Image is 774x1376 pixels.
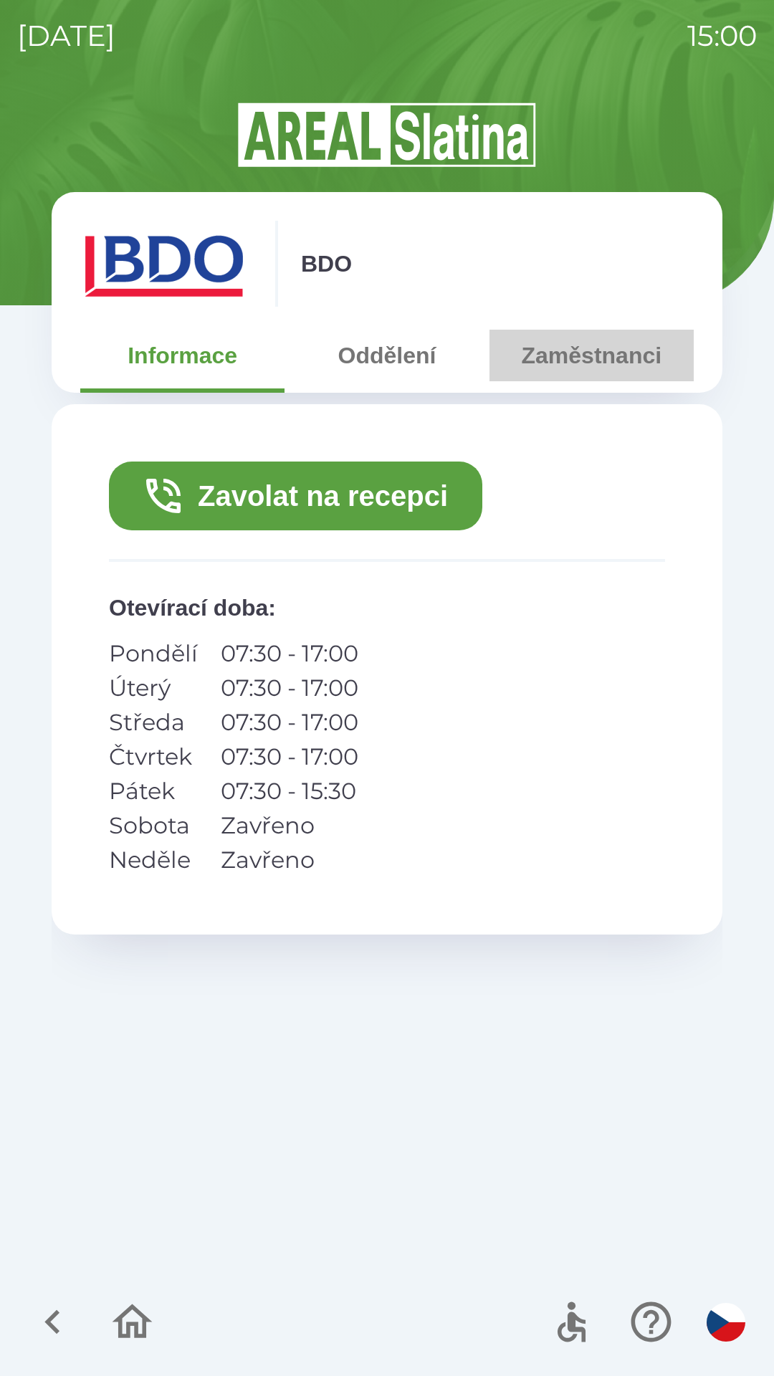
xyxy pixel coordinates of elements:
p: 07:30 - 17:00 [221,636,358,671]
img: ae7449ef-04f1-48ed-85b5-e61960c78b50.png [80,221,252,307]
p: Pátek [109,774,198,808]
p: Sobota [109,808,198,843]
img: Logo [52,100,722,169]
p: Úterý [109,671,198,705]
p: [DATE] [17,14,115,57]
button: Oddělení [285,330,489,381]
p: Otevírací doba : [109,591,665,625]
button: Zaměstnanci [489,330,694,381]
p: Neděle [109,843,198,877]
p: Zavřeno [221,843,358,877]
p: Čtvrtek [109,740,198,774]
p: 07:30 - 15:30 [221,774,358,808]
p: 07:30 - 17:00 [221,671,358,705]
p: Středa [109,705,198,740]
p: BDO [301,247,352,281]
img: cs flag [707,1303,745,1342]
p: 15:00 [687,14,757,57]
p: Pondělí [109,636,198,671]
button: Zavolat na recepci [109,462,482,530]
button: Informace [80,330,285,381]
p: 07:30 - 17:00 [221,705,358,740]
p: Zavřeno [221,808,358,843]
p: 07:30 - 17:00 [221,740,358,774]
